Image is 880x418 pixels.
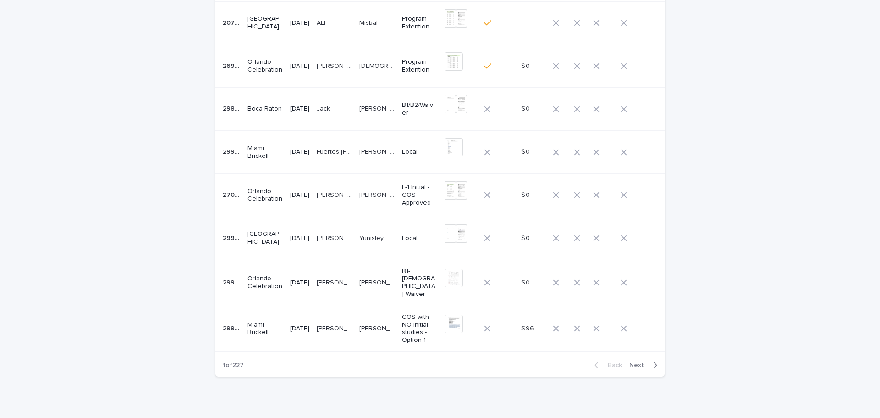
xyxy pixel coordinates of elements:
p: $ 0 [521,146,532,156]
button: Next [626,361,665,369]
p: Boca Raton [247,105,283,113]
p: 27000 [223,189,242,199]
p: Lervis Alexander [359,146,396,156]
p: 29940 [223,323,242,333]
p: $ 0 [521,189,532,199]
p: Guido Aguirre [317,323,354,333]
p: $ 0 [521,103,532,113]
p: Orlando Celebration [247,188,283,203]
p: BARROS MIRANDA [317,189,354,199]
tr: 2996429964 Miami Brickell[DATE]Fuertes [PERSON_NAME]Fuertes [PERSON_NAME] [PERSON_NAME][PERSON_NA... [215,131,667,174]
p: [DATE] [290,234,309,242]
tr: 2700027000 Orlando Celebration[DATE][PERSON_NAME][PERSON_NAME] [PERSON_NAME] [PERSON_NAME][PERSON... [215,173,667,217]
span: Next [629,362,649,368]
p: [GEOGRAPHIC_DATA] [247,230,283,246]
p: Misbah [359,17,382,27]
p: COS with NO initial studies - Option 1 [402,313,437,344]
p: - [521,17,525,27]
p: B1/B2/Waiver [402,101,437,117]
p: 1 of 227 [215,354,251,377]
p: $ 0 [521,277,532,287]
p: 29890 [223,103,242,113]
p: 29925 [223,277,242,287]
p: Local [402,148,437,156]
tr: 2996829968 [GEOGRAPHIC_DATA][DATE][PERSON_NAME][PERSON_NAME] YunisleyYunisley Local$ 0$ 0 [215,217,667,260]
tr: 2989029890 Boca Raton[DATE]JackJack [PERSON_NAME] [PERSON_NAME][PERSON_NAME] [PERSON_NAME] B1/B2/... [215,88,667,131]
p: $ 0 [521,233,532,242]
p: Program Extention [402,15,437,31]
p: Miami Brickell [247,145,283,160]
p: [DATE] [290,191,309,199]
tr: 2992529925 Orlando Celebration[DATE][PERSON_NAME] DO [PERSON_NAME][PERSON_NAME] DO [PERSON_NAME] ... [215,260,667,306]
tr: 2696026960 Orlando Celebration[DATE][PERSON_NAME][PERSON_NAME] [DEMOGRAPHIC_DATA][DEMOGRAPHIC_DAT... [215,45,667,88]
p: [DATE] [290,62,309,70]
p: Orlando Celebration [247,275,283,290]
p: [DEMOGRAPHIC_DATA] [359,61,396,70]
p: [DATE] [290,19,309,27]
p: $ 960.00 [521,323,540,333]
p: [GEOGRAPHIC_DATA] [247,15,283,31]
p: GARCELL PEREZ [317,233,354,242]
p: Yunisley [359,233,385,242]
p: B1-[DEMOGRAPHIC_DATA] Waiver [402,268,437,298]
p: Program Extention [402,58,437,74]
p: Henrique Antonio [359,277,396,287]
p: SAVASTANO NAVES [317,61,354,70]
p: [DATE] [290,325,309,333]
p: 29968 [223,233,242,242]
p: $ 0 [521,61,532,70]
p: 20790 [223,17,242,27]
p: Franklin Danilo [359,323,396,333]
button: Back [587,361,626,369]
p: Local [402,234,437,242]
p: Arruda Bezerra [359,103,396,113]
p: Orlando Celebration [247,58,283,74]
span: Back [602,362,622,368]
p: Fuertes Peralta [317,146,354,156]
p: [DATE] [290,279,309,287]
p: ALI [317,17,327,27]
p: Miami Brickell [247,321,283,337]
p: Kyran Raquel [359,189,396,199]
tr: 2994029940 Miami Brickell[DATE][PERSON_NAME][PERSON_NAME] [PERSON_NAME][PERSON_NAME] COS with NO ... [215,306,667,351]
tr: 2079020790 [GEOGRAPHIC_DATA][DATE]ALIALI MisbahMisbah Program Extention-- [215,1,667,45]
p: 26960 [223,61,242,70]
p: F-1 Initial - COS Approved [402,184,437,206]
p: Jack [317,103,332,113]
p: [DATE] [290,148,309,156]
p: COSTELLA DO NASCIMENTO [317,277,354,287]
p: 29964 [223,146,242,156]
p: [DATE] [290,105,309,113]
